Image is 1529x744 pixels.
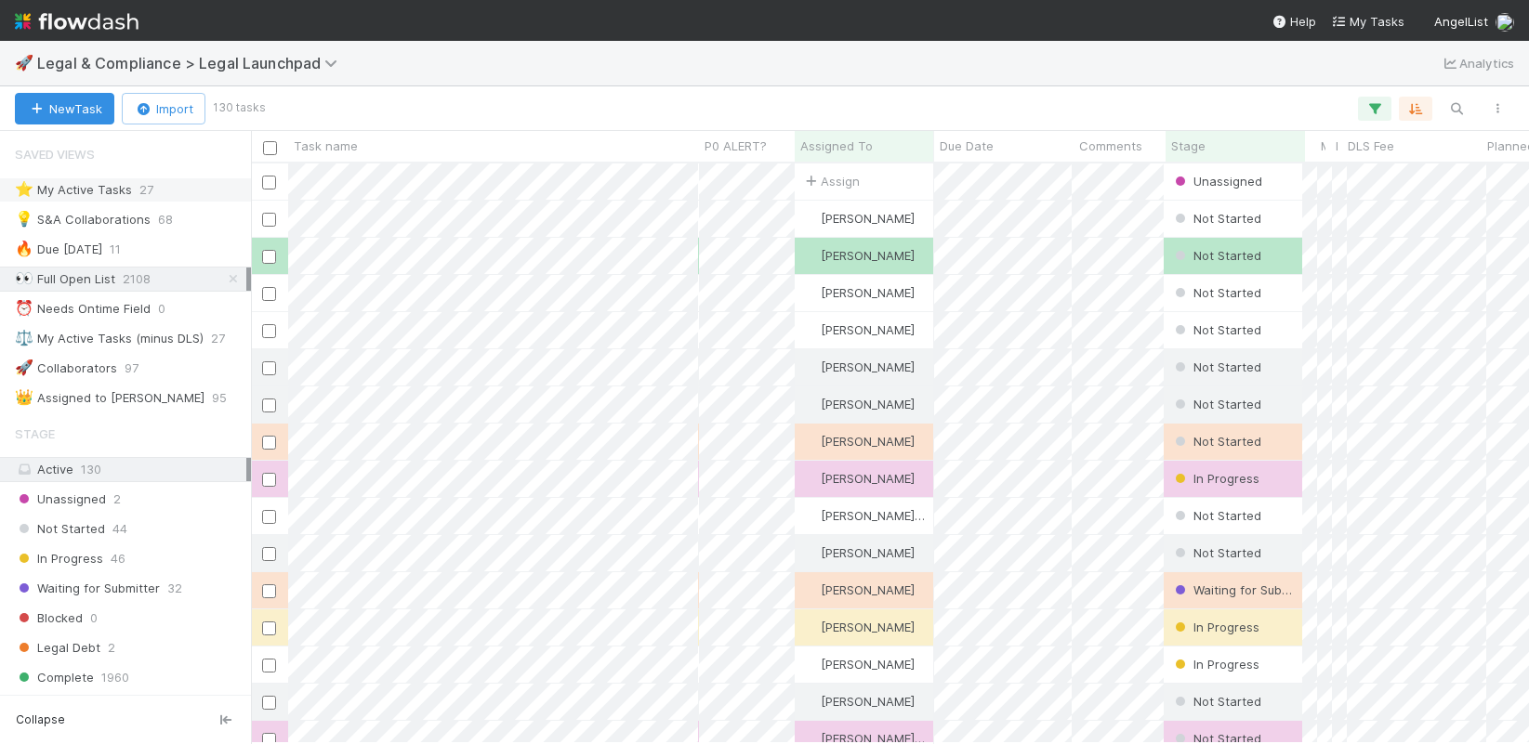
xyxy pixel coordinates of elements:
[123,268,151,291] span: 2108
[262,176,276,189] input: Toggle Row Selected
[1272,12,1316,31] div: Help
[15,389,33,405] span: 👑
[821,620,915,634] span: [PERSON_NAME]
[213,99,266,116] small: 130 tasks
[1434,14,1488,29] span: AngelList
[1171,692,1261,711] div: Not Started
[1331,14,1404,29] span: My Tasks
[262,361,276,375] input: Toggle Row Selected
[15,666,94,689] span: Complete
[821,657,915,672] span: [PERSON_NAME]
[821,694,915,709] span: [PERSON_NAME]
[803,620,818,634] img: avatar_b5be9b1b-4537-4870-b8e7-50cc2287641b.png
[15,208,151,231] div: S&A Collaborations
[15,268,115,291] div: Full Open List
[821,582,915,597] span: [PERSON_NAME]
[111,547,125,570] span: 46
[15,330,33,346] span: ⚖️
[802,655,915,673] div: [PERSON_NAME]
[800,137,873,155] span: Assigned To
[15,241,33,256] span: 🔥
[1496,13,1514,32] img: avatar_0b1dbcb8-f701-47e0-85bc-d79ccc0efe6c.png
[802,395,915,413] div: [PERSON_NAME]
[1171,283,1261,302] div: Not Started
[125,357,138,380] span: 97
[802,172,860,190] div: Assign
[167,577,182,600] span: 32
[37,54,347,72] span: Legal & Compliance > Legal Launchpad
[1171,397,1261,411] span: Not Started
[1171,618,1259,636] div: In Progress
[112,517,127,541] span: 44
[1171,248,1261,263] span: Not Started
[262,324,276,338] input: Toggle Row Selected
[1171,358,1261,376] div: Not Started
[15,357,117,380] div: Collaborators
[262,287,276,301] input: Toggle Row Selected
[158,208,173,231] span: 68
[139,178,153,202] span: 27
[15,238,102,261] div: Due [DATE]
[15,386,204,410] div: Assigned to [PERSON_NAME]
[262,621,276,635] input: Toggle Row Selected
[1171,172,1262,190] div: Unassigned
[803,694,818,709] img: avatar_9b18377c-2ab8-4698-9af2-31fe0779603e.png
[1171,174,1262,189] span: Unassigned
[15,488,106,511] span: Unassigned
[262,547,276,561] input: Toggle Row Selected
[1171,211,1261,226] span: Not Started
[90,607,98,630] span: 0
[16,711,65,728] span: Collapse
[122,93,205,124] button: Import
[15,6,138,37] img: logo-inverted-e16ddd16eac7371096b0.svg
[940,137,994,155] span: Due Date
[821,248,915,263] span: [PERSON_NAME]
[262,436,276,450] input: Toggle Row Selected
[15,93,114,124] button: NewTask
[821,508,956,523] span: [PERSON_NAME] Bridge
[803,657,818,672] img: avatar_b5be9b1b-4537-4870-b8e7-50cc2287641b.png
[1171,506,1261,525] div: Not Started
[15,327,204,350] div: My Active Tasks (minus DLS)
[821,471,915,486] span: [PERSON_NAME]
[1331,12,1404,31] a: My Tasks
[802,581,915,599] div: [PERSON_NAME]
[15,607,83,630] span: Blocked
[803,434,818,449] img: avatar_0b1dbcb8-f701-47e0-85bc-d79ccc0efe6c.png
[802,283,915,302] div: [PERSON_NAME]
[1171,285,1261,300] span: Not Started
[821,359,915,374] span: [PERSON_NAME]
[803,359,818,374] img: avatar_0b1dbcb8-f701-47e0-85bc-d79ccc0efe6c.png
[802,209,915,228] div: [PERSON_NAME]
[1171,209,1261,228] div: Not Started
[1171,320,1261,339] div: Not Started
[1171,434,1261,449] span: Not Started
[1171,395,1261,413] div: Not Started
[262,213,276,227] input: Toggle Row Selected
[1171,657,1259,672] span: In Progress
[1171,545,1261,560] span: Not Started
[15,300,33,316] span: ⏰
[294,137,358,155] span: Task name
[802,432,915,450] div: [PERSON_NAME]
[803,582,818,597] img: avatar_b5be9b1b-4537-4870-b8e7-50cc2287641b.png
[1171,508,1261,523] span: Not Started
[802,506,925,525] div: [PERSON_NAME] Bridge
[803,471,818,486] img: avatar_0b1dbcb8-f701-47e0-85bc-d79ccc0efe6c.png
[15,577,160,600] span: Waiting for Submitter
[1171,543,1261,562] div: Not Started
[262,659,276,672] input: Toggle Row Selected
[262,398,276,412] input: Toggle Row Selected
[821,211,915,226] span: [PERSON_NAME]
[1171,620,1259,634] span: In Progress
[81,462,101,476] span: 130
[15,458,246,481] div: Active
[1348,137,1394,155] span: DLS Fee
[1171,469,1259,488] div: In Progress
[821,397,915,411] span: [PERSON_NAME]
[821,434,915,449] span: [PERSON_NAME]
[802,358,915,376] div: [PERSON_NAME]
[211,327,225,350] span: 27
[15,55,33,71] span: 🚀
[1441,52,1514,74] a: Analytics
